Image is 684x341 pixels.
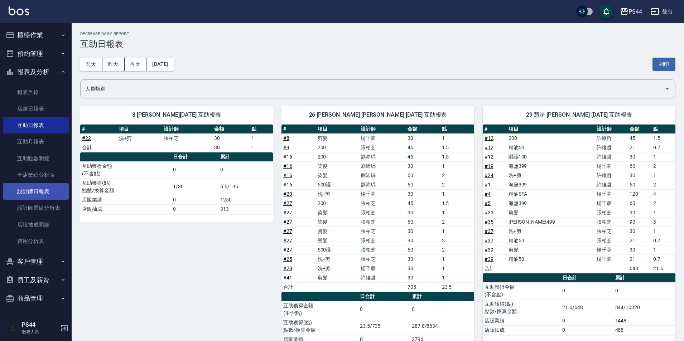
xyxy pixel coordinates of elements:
[3,289,69,308] button: 商品管理
[171,178,218,195] td: 1/30
[80,143,117,152] td: 合計
[316,236,359,245] td: 燙髮
[507,189,595,199] td: 精油SPA
[290,111,466,118] span: 26 [PERSON_NAME] [PERSON_NAME] [DATE] 互助報表
[651,143,675,152] td: 0.7
[485,247,493,253] a: #39
[613,325,675,335] td: 488
[595,208,627,217] td: 張柏芝
[406,245,440,254] td: 60
[281,282,316,292] td: 合計
[652,58,675,71] button: 列印
[440,152,474,161] td: 1.5
[3,200,69,216] a: 設計師業績分析表
[628,226,652,236] td: 30
[595,125,627,134] th: 設計師
[440,264,474,273] td: 1
[80,161,171,178] td: 互助獲得金額 (不含點)
[281,125,474,292] table: a dense table
[628,236,652,245] td: 21
[283,191,292,197] a: #20
[283,238,292,243] a: #27
[3,63,69,81] button: 報表及分析
[316,245,359,254] td: 500護
[651,208,675,217] td: 1
[628,7,642,16] div: PS44
[595,133,627,143] td: 許維哲
[628,133,652,143] td: 45
[250,133,273,143] td: 1
[316,273,359,282] td: 剪髮
[507,125,595,134] th: 項目
[80,125,273,152] table: a dense table
[80,152,273,214] table: a dense table
[3,167,69,183] a: 全店業績分析表
[283,210,292,215] a: #27
[440,273,474,282] td: 1
[491,111,667,118] span: 29 慧星 [PERSON_NAME] [DATE] 互助報表
[440,236,474,245] td: 3
[617,4,645,19] button: PS44
[651,217,675,226] td: 3
[651,264,675,273] td: 21.6
[406,273,440,282] td: 30
[146,58,174,71] button: [DATE]
[358,292,410,301] th: 日合計
[80,178,171,195] td: 互助獲得(點) 點數/換算金額
[359,161,406,171] td: 劉沛瑀
[359,226,406,236] td: 張柏芝
[651,171,675,180] td: 1
[250,125,273,134] th: 點
[483,264,507,273] td: 合計
[316,180,359,189] td: 500護
[507,217,595,226] td: [PERSON_NAME]499
[651,125,675,134] th: 點
[283,154,292,160] a: #16
[485,163,493,169] a: #19
[358,318,410,335] td: 23.5/705
[410,318,474,335] td: 287.8/8634
[440,226,474,236] td: 1
[89,111,264,118] span: 8 [PERSON_NAME][DATE] 互助報表
[406,171,440,180] td: 60
[440,217,474,226] td: 2
[406,208,440,217] td: 30
[628,199,652,208] td: 60
[410,301,474,318] td: 0
[483,316,560,325] td: 店販業績
[485,135,493,141] a: #12
[283,135,289,141] a: #8
[218,152,273,162] th: 累計
[83,83,661,95] input: 人員名稱
[651,152,675,161] td: 1
[358,301,410,318] td: 0
[651,226,675,236] td: 1
[613,299,675,316] td: 344/10320
[171,195,218,204] td: 0
[507,180,595,189] td: 海鹽399
[3,133,69,150] a: 互助月報表
[316,254,359,264] td: 洗+剪
[651,199,675,208] td: 2
[218,161,273,178] td: 0
[9,6,29,15] img: Logo
[359,143,406,152] td: 張柏芝
[648,5,675,18] button: 登出
[560,325,613,335] td: 0
[406,254,440,264] td: 30
[218,204,273,214] td: 313
[359,152,406,161] td: 劉沛瑀
[507,171,595,180] td: 洗+剪
[440,199,474,208] td: 1.5
[359,199,406,208] td: 張柏芝
[628,254,652,264] td: 21
[22,328,58,335] p: 服務人員
[507,245,595,254] td: 剪髮
[82,135,91,141] a: #22
[406,180,440,189] td: 60
[406,282,440,292] td: 705
[485,172,493,178] a: #24
[595,189,627,199] td: 楊千蓉
[80,39,675,49] h3: 互助日報表
[507,199,595,208] td: 海鹽399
